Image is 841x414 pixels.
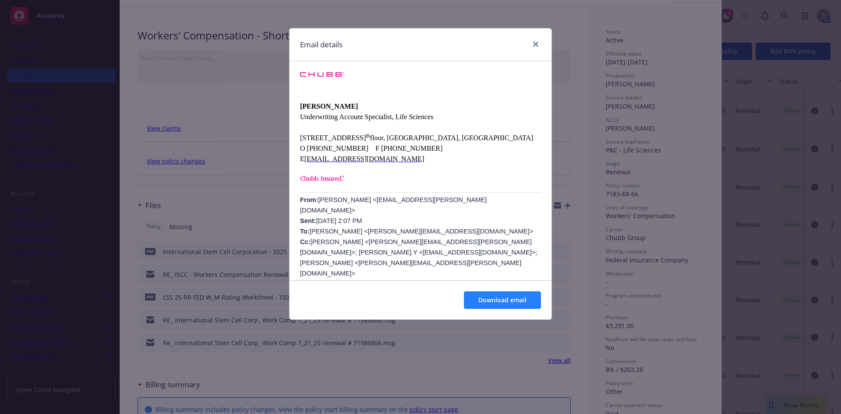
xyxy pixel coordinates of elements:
[478,296,527,304] span: Download email
[300,228,310,235] b: To:
[300,217,316,224] b: Sent:
[300,196,541,298] span: [PERSON_NAME] <[EMAIL_ADDRESS][PERSON_NAME][DOMAIN_NAME]> [DATE] 2:07 PM [PERSON_NAME] <[PERSON_N...
[464,291,541,309] button: Download email
[300,280,325,287] b: Subject:
[300,238,311,245] b: Cc:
